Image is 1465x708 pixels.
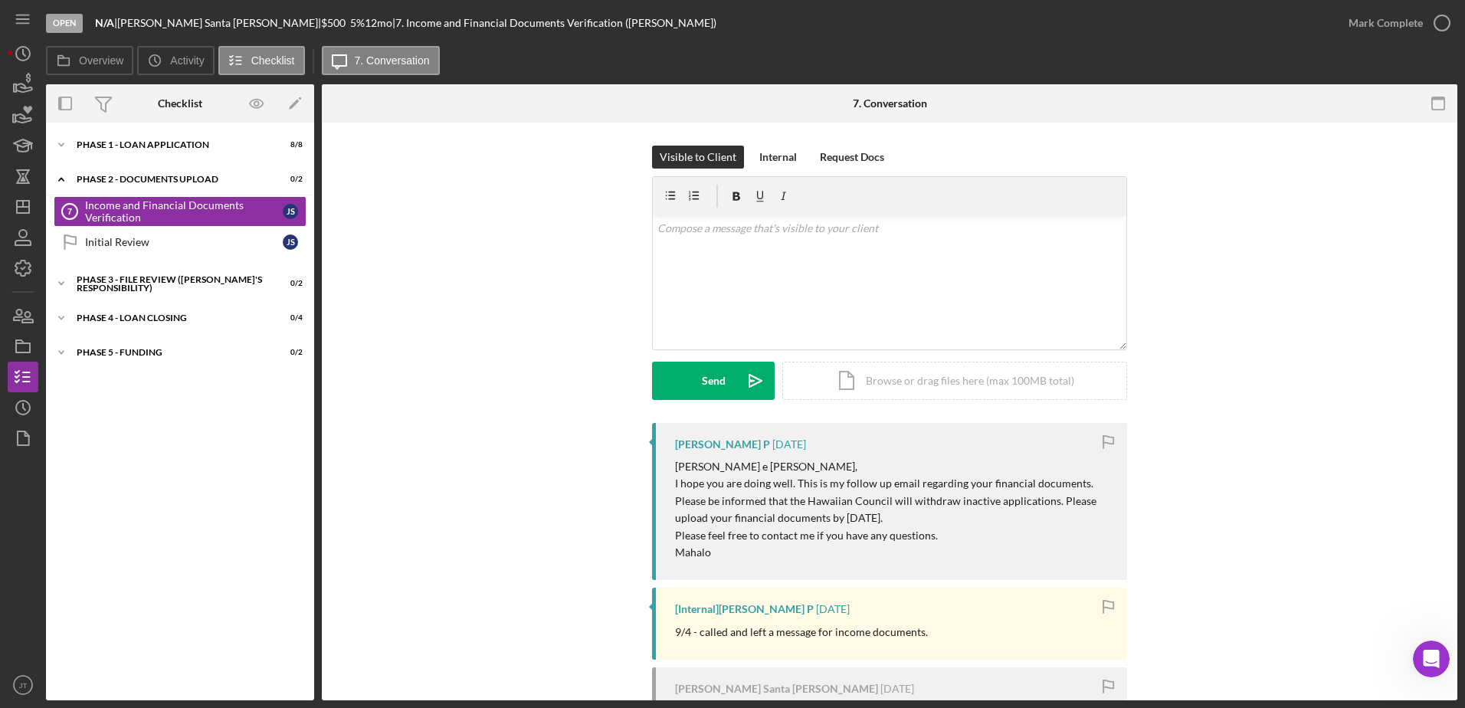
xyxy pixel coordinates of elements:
[812,146,892,169] button: Request Docs
[322,46,440,75] button: 7. Conversation
[1349,8,1423,38] div: Mark Complete
[652,146,744,169] button: Visible to Client
[46,46,133,75] button: Overview
[158,97,202,110] div: Checklist
[275,279,303,288] div: 0 / 2
[355,54,430,67] label: 7. Conversation
[44,8,68,33] img: Profile image for Operator
[880,683,914,695] time: 2025-08-29 20:17
[1413,641,1450,677] iframe: Intercom live chat
[283,204,298,219] div: J S
[77,275,264,293] div: PHASE 3 - FILE REVIEW ([PERSON_NAME]'s Responsibility)
[12,21,294,67] div: Jazmin says…
[54,227,306,257] a: Initial ReviewJS
[19,681,28,690] text: JT
[392,17,716,29] div: | 7. Income and Financial Documents Verification ([PERSON_NAME])
[350,17,365,29] div: 5 %
[269,6,297,34] div: Close
[365,17,392,29] div: 12 mo
[12,143,294,219] div: Jazmin says…
[218,46,305,75] button: Checklist
[675,544,1112,561] p: Mahalo
[77,313,264,323] div: PHASE 4 - LOAN CLOSING
[675,683,878,695] div: [PERSON_NAME] Santa [PERSON_NAME]
[117,17,321,29] div: [PERSON_NAME] Santa [PERSON_NAME] |
[251,54,295,67] label: Checklist
[263,483,287,508] button: Send a message…
[74,8,129,19] h1: Operator
[759,146,797,169] div: Internal
[675,624,928,641] p: 9/4 - called and left a message for income documents.
[12,451,294,500] div: Operator says…
[77,140,264,149] div: Phase 1 - Loan Application
[652,362,775,400] button: Send
[675,458,1112,475] p: [PERSON_NAME] e [PERSON_NAME],
[24,490,36,502] button: Emoji picker
[240,6,269,35] button: Home
[772,438,806,451] time: 2025-09-12 23:26
[12,430,294,451] div: [DATE]
[675,527,1112,544] p: Please feel free to contact me if you have any questions.
[12,218,294,429] div: Christina says…
[137,46,214,75] button: Activity
[12,67,294,143] div: Christina says…
[8,670,38,700] button: JT
[85,236,283,248] div: Initial Review
[275,175,303,184] div: 0 / 2
[853,97,927,110] div: 7. Conversation
[67,207,72,216] tspan: 7
[275,313,303,323] div: 0 / 4
[12,67,251,131] div: I will also share this feedback with our product team, could you tell me a bit more why this is i...
[67,152,282,198] div: If we have to deny an application for an "other" reason not listed, we could add the reasoning in...
[675,438,770,451] div: [PERSON_NAME] P
[77,175,264,184] div: Phase 2 - DOCUMENTS UPLOAD
[321,16,346,29] span: $500
[74,19,191,34] p: The team can also help
[77,348,264,357] div: Phase 5 - Funding
[25,228,239,408] div: Noted, thank you for the additional insight! For now, you could add more custom turndown reasons ...
[73,490,85,502] button: Upload attachment
[85,199,283,224] div: Income and Financial Documents Verification
[48,490,61,502] button: Gif picker
[283,234,298,250] div: J S
[675,475,1112,526] p: I hope you are doing well. This is my follow up email regarding your financial documents. Please ...
[816,603,850,615] time: 2025-09-05 02:48
[752,146,805,169] button: Internal
[54,196,306,227] a: 7Income and Financial Documents VerificationJS
[702,362,726,400] div: Send
[170,54,204,67] label: Activity
[675,603,814,615] div: [Internal] [PERSON_NAME] P
[95,17,117,29] div: |
[1333,8,1457,38] button: Mark Complete
[12,218,251,417] div: Noted, thank you for the additional insight! For now, you could add more custom turndown reasons ...
[79,54,123,67] label: Overview
[275,140,303,149] div: 8 / 8
[55,143,294,207] div: If we have to deny an application for an "other" reason not listed, we could add the reasoning in...
[13,457,293,483] textarea: Message…
[97,490,110,502] button: Start recording
[95,16,114,29] b: N/A
[275,348,303,357] div: 0 / 2
[46,14,83,33] div: Open
[660,146,736,169] div: Visible to Client
[25,77,239,122] div: I will also share this feedback with our product team, could you tell me a bit more why this is i...
[10,6,39,35] button: go back
[820,146,884,169] div: Request Docs
[12,451,251,499] div: Help [PERSON_NAME] understand how they’re doing:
